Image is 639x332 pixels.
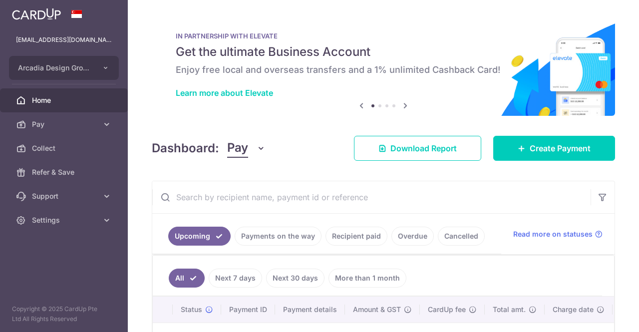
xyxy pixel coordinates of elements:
span: Create Payment [530,142,591,154]
a: Upcoming [168,227,231,246]
th: Payment details [275,297,345,323]
img: Renovation banner [152,16,615,116]
a: All [169,269,205,288]
a: Payments on the way [235,227,321,246]
a: Learn more about Elevate [176,88,273,98]
img: CardUp [12,8,61,20]
a: Download Report [354,136,481,161]
span: Download Report [390,142,457,154]
span: Refer & Save [32,167,98,177]
span: CardUp fee [428,305,466,315]
a: Read more on statuses [513,229,603,239]
span: Settings [32,215,98,225]
span: Support [32,191,98,201]
a: Recipient paid [325,227,387,246]
span: Status [181,305,202,315]
span: Collect [32,143,98,153]
p: [EMAIL_ADDRESS][DOMAIN_NAME] [16,35,112,45]
a: Overdue [391,227,434,246]
span: Home [32,95,98,105]
p: IN PARTNERSHIP WITH ELEVATE [176,32,591,40]
span: Read more on statuses [513,229,593,239]
span: Amount & GST [353,305,401,315]
h4: Dashboard: [152,139,219,157]
input: Search by recipient name, payment id or reference [152,181,591,213]
span: Charge date [553,305,594,315]
span: Total amt. [493,305,526,315]
span: Arcadia Design Group Pte Ltd [18,63,92,73]
a: Cancelled [438,227,485,246]
h5: Get the ultimate Business Account [176,44,591,60]
h6: Enjoy free local and overseas transfers and a 1% unlimited Cashback Card! [176,64,591,76]
a: Next 7 days [209,269,262,288]
span: Pay [227,139,248,158]
span: Pay [32,119,98,129]
a: More than 1 month [328,269,406,288]
button: Arcadia Design Group Pte Ltd [9,56,119,80]
a: Create Payment [493,136,615,161]
th: Payment ID [221,297,275,323]
a: Next 30 days [266,269,324,288]
button: Pay [227,139,266,158]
